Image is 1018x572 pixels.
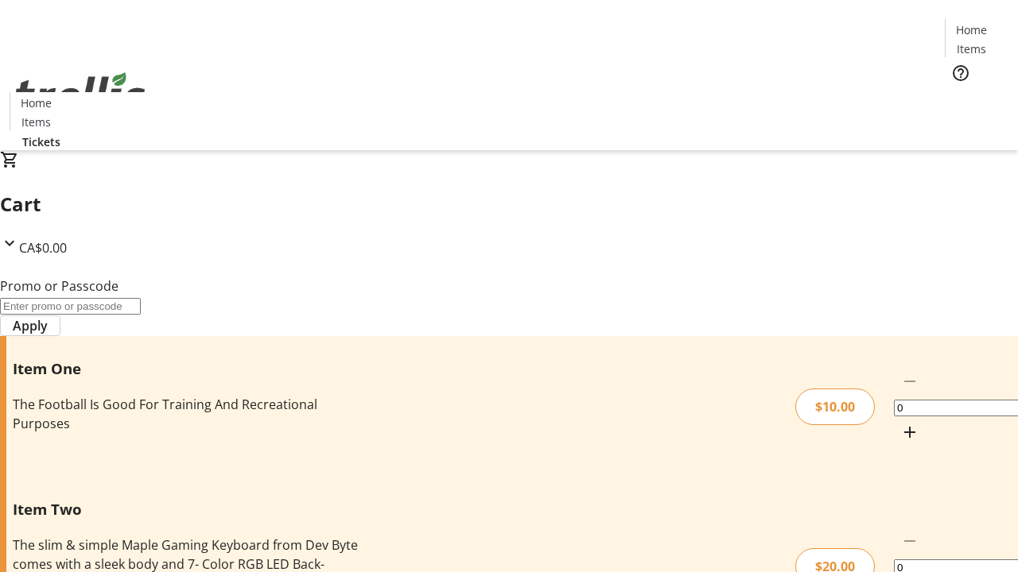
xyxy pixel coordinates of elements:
span: Items [957,41,986,57]
a: Tickets [10,133,73,150]
span: Home [956,21,987,38]
button: Increment by one [894,416,926,448]
div: $10.00 [795,388,875,425]
span: Tickets [958,92,996,109]
a: Home [946,21,997,38]
div: The Football Is Good For Training And Recreational Purposes [13,395,360,433]
a: Tickets [945,92,1008,109]
span: Apply [13,316,48,335]
button: Help [945,57,977,89]
a: Items [10,114,61,130]
a: Items [946,41,997,57]
span: Tickets [22,133,60,150]
span: CA$0.00 [19,239,67,257]
a: Home [10,95,61,111]
h3: Item One [13,357,360,380]
h3: Item Two [13,498,360,520]
span: Items [21,114,51,130]
span: Home [21,95,52,111]
img: Orient E2E Organization 8EfLua6WHE's Logo [10,55,151,134]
